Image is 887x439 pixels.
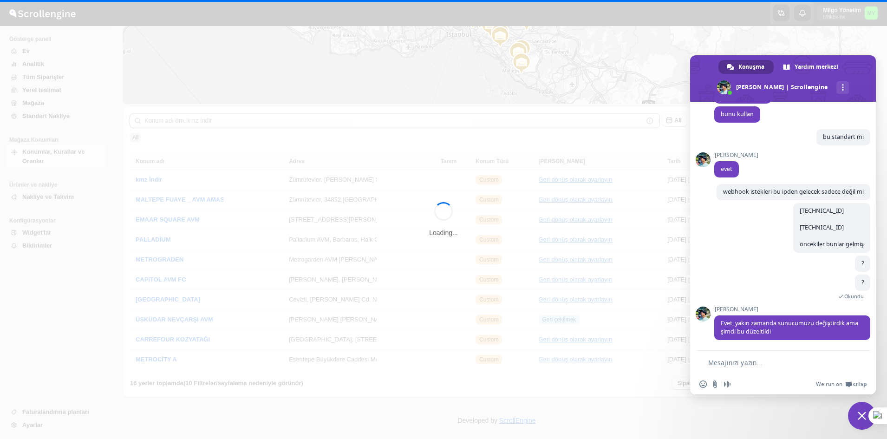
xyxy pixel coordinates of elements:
[708,359,846,367] textarea: Mesajınızı yazın...
[800,207,864,248] span: [TECHNICAL_ID] [TECHNICAL_ID] öncekiler bunlar gelmiş
[714,152,758,158] span: [PERSON_NAME]
[721,165,732,173] span: evet
[861,278,864,286] span: ?
[721,319,858,335] span: Evet, yakın zamanda sunucumuzu değiştirdik ama şimdi bu düzeltildi
[724,380,731,388] span: Sesli mesaj kaydetme
[836,81,849,94] div: Daha fazla kanal
[723,188,864,196] span: webhook istekleri bu ipden gelecek sadece değil mi
[795,60,838,74] span: Yardım merkezi
[853,380,867,388] span: Crisp
[816,380,842,388] span: We run on
[429,228,458,237] span: Loading...
[714,306,870,313] span: [PERSON_NAME]
[711,380,719,388] span: Dosya gönder
[844,293,864,300] span: Okundu
[816,380,867,388] a: We run onCrisp
[861,259,864,267] span: ?
[775,60,848,74] div: Yardım merkezi
[848,402,876,430] div: Sohbeti kapat
[823,133,864,141] span: bu standart mı
[721,110,754,118] span: bunu kullan
[699,380,707,388] span: Emoji ekle
[738,60,764,74] span: Konuşma
[718,60,774,74] div: Konuşma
